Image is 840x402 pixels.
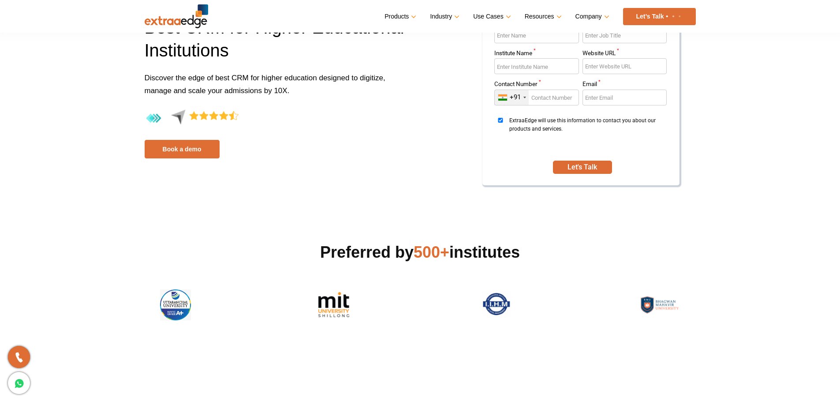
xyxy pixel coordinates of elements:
[494,81,579,90] label: Contact Number
[145,109,239,128] img: 4.4-aggregate-rating-by-users
[414,243,449,261] span: 500+
[525,10,560,23] a: Resources
[145,16,414,71] h1: Best CRM for Higher Educational Institutions
[494,90,579,105] input: Enter Contact Number
[494,58,579,74] input: Enter Institute Name
[495,90,529,105] div: India (भारत): +91
[582,81,667,90] label: Email
[582,50,667,59] label: Website URL
[494,118,507,123] input: ExtraaEdge will use this information to contact you about our products and services.
[145,242,696,263] h2: Preferred by institutes
[494,27,579,43] input: Enter Name
[510,93,521,101] div: +91
[145,140,220,158] a: Book a demo
[473,10,509,23] a: Use Cases
[623,8,696,25] a: Let’s Talk
[575,10,608,23] a: Company
[582,90,667,105] input: Enter Email
[582,58,667,74] input: Enter Website URL
[553,161,612,174] button: SUBMIT
[582,27,667,43] input: Enter Job Title
[494,50,579,59] label: Institute Name
[430,10,458,23] a: Industry
[385,10,414,23] a: Products
[145,74,385,95] span: Discover the edge of best CRM for higher education designed to digitize, manage and scale your ad...
[509,116,664,150] span: ExtraaEdge will use this information to contact you about our products and services.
